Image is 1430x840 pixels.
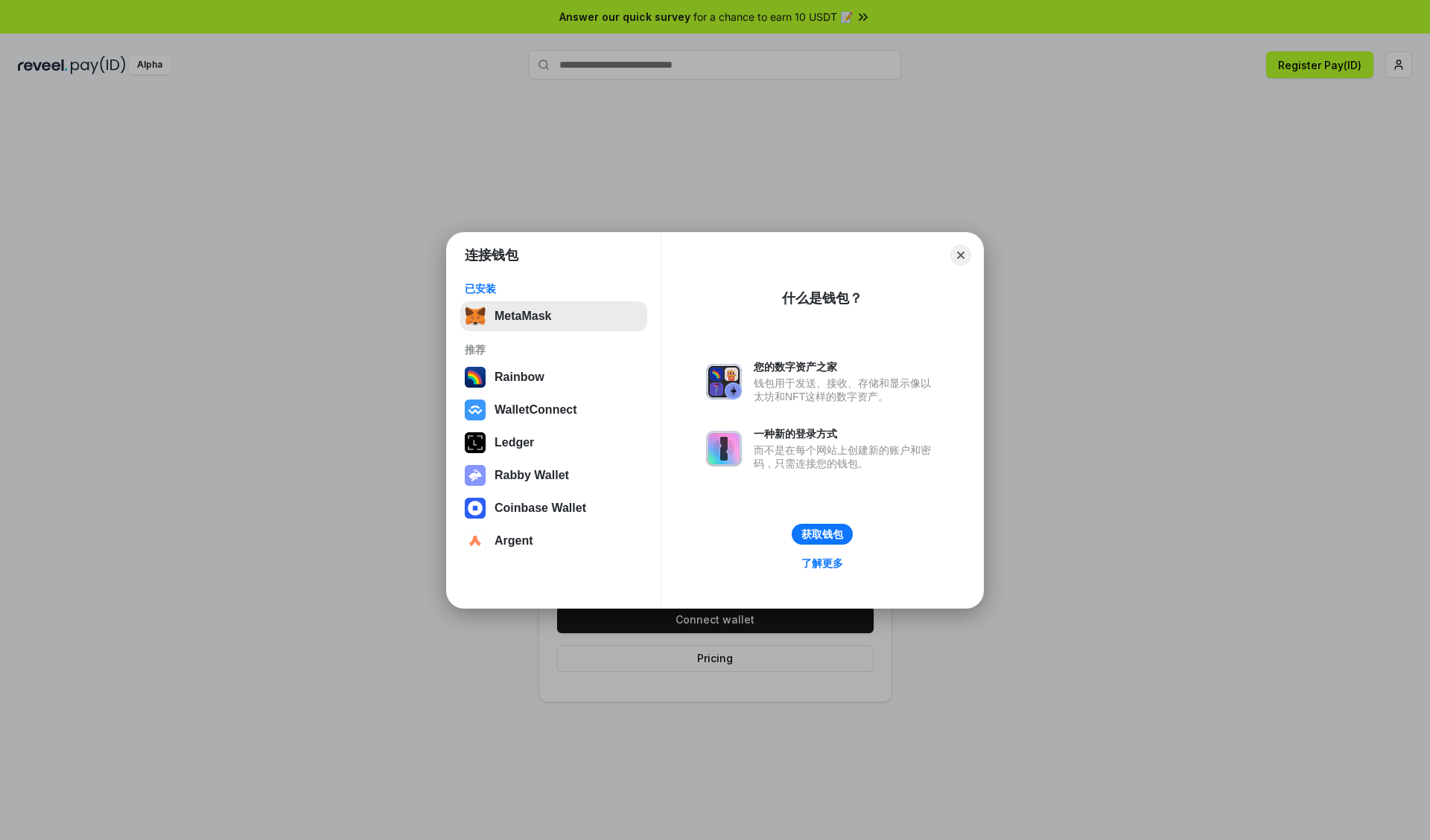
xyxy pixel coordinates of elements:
[465,246,518,264] h1: 连接钱包
[495,534,533,548] div: Argent
[801,557,843,570] div: 了解更多
[495,371,544,384] div: Rainbow
[465,400,486,420] img: svg+xml,%3Csvg%20width%3D%2228%22%20height%3D%2228%22%20viewBox%3D%220%200%2028%2028%22%20fill%3D...
[465,498,486,519] img: svg+xml,%3Csvg%20width%3D%2228%22%20height%3D%2228%22%20viewBox%3D%220%200%2028%2028%22%20fill%3D...
[460,395,647,425] button: WalletConnect
[495,436,534,449] div: Ledger
[792,554,852,573] a: 了解更多
[754,427,938,440] div: 一种新的登录方式
[782,289,862,307] div: 什么是钱包？
[465,465,486,486] img: svg+xml,%3Csvg%20xmlns%3D%22http%3A%2F%2Fwww.w3.org%2F2000%2Fsvg%22%20fill%3D%22none%22%20viewBox...
[465,343,643,356] div: 推荐
[460,526,647,556] button: Argent
[792,524,853,545] button: 获取钱包
[465,367,486,388] img: svg+xml,%3Csvg%20width%3D%22120%22%20height%3D%22120%22%20viewBox%3D%220%200%20120%20120%22%20fil...
[495,469,569,482] div: Rabby Wallet
[465,282,643,295] div: 已安装
[465,432,486,453] img: svg+xml,%3Csvg%20xmlns%3D%22http%3A%2F%2Fwww.w3.org%2F2000%2Fsvg%22%20width%3D%2228%22%20height%3...
[754,360,938,373] div: 您的数字资产之家
[754,376,938,403] div: 钱包用于发送、接收、存储和显示像以太坊和NFT这样的数字资产。
[460,428,647,458] button: Ledger
[465,306,486,327] img: svg+xml,%3Csvg%20fill%3D%22none%22%20height%3D%2233%22%20viewBox%3D%220%200%2035%2033%22%20width%...
[460,461,647,490] button: Rabby Wallet
[950,245,971,266] button: Close
[460,301,647,331] button: MetaMask
[460,493,647,523] button: Coinbase Wallet
[706,364,742,400] img: svg+xml,%3Csvg%20xmlns%3D%22http%3A%2F%2Fwww.w3.org%2F2000%2Fsvg%22%20fill%3D%22none%22%20viewBox...
[465,530,486,551] img: svg+xml,%3Csvg%20width%3D%2228%22%20height%3D%2228%22%20viewBox%3D%220%200%2028%2028%22%20fill%3D...
[460,362,647,392] button: Rainbow
[754,443,938,470] div: 而不是在每个网站上创建新的账户和密码，只需连接您的钱包。
[495,403,577,417] div: WalletConnect
[706,431,742,467] img: svg+xml,%3Csvg%20xmlns%3D%22http%3A%2F%2Fwww.w3.org%2F2000%2Fsvg%22%20fill%3D%22none%22%20viewBox...
[495,501,586,515] div: Coinbase Wallet
[801,528,843,541] div: 获取钱包
[495,310,551,323] div: MetaMask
